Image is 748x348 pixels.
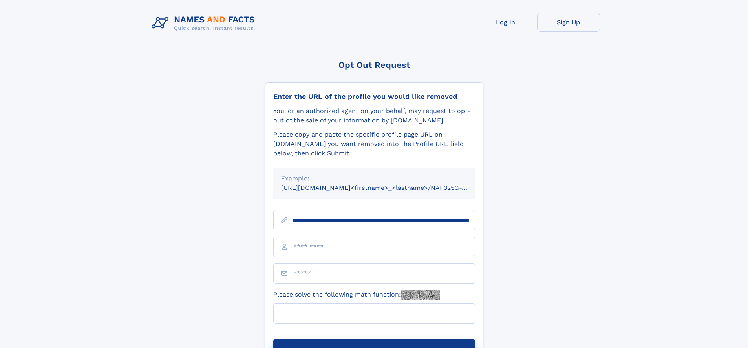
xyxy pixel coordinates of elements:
[281,184,490,191] small: [URL][DOMAIN_NAME]<firstname>_<lastname>/NAF325G-xxxxxxxx
[474,13,537,32] a: Log In
[537,13,600,32] a: Sign Up
[281,174,467,183] div: Example:
[265,60,483,70] div: Opt Out Request
[273,290,440,300] label: Please solve the following math function:
[148,13,262,34] img: Logo Names and Facts
[273,106,475,125] div: You, or an authorized agent on your behalf, may request to opt-out of the sale of your informatio...
[273,92,475,101] div: Enter the URL of the profile you would like removed
[273,130,475,158] div: Please copy and paste the specific profile page URL on [DOMAIN_NAME] you want removed into the Pr...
